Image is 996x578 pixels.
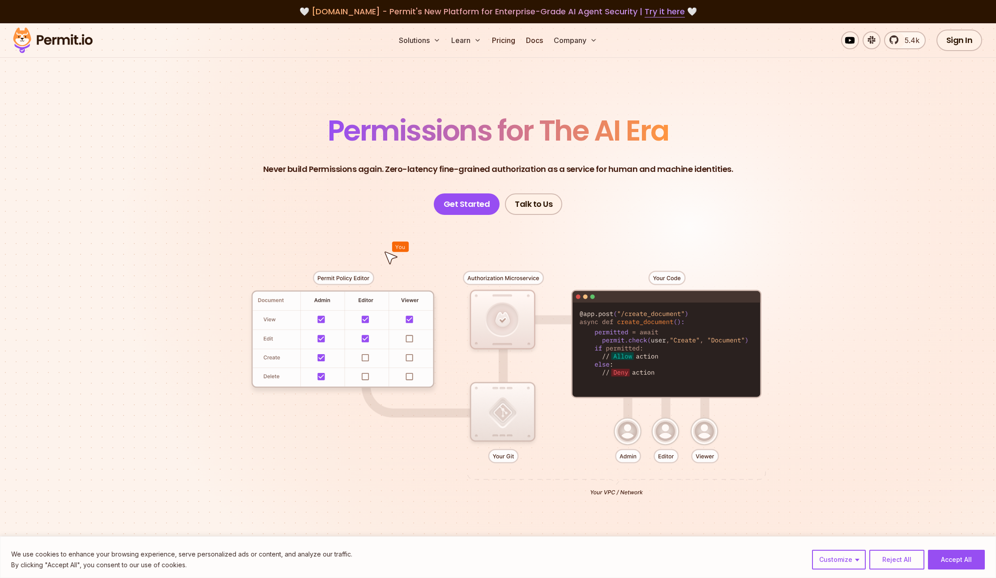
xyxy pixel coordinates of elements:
[869,550,924,569] button: Reject All
[21,5,975,18] div: 🤍 🤍
[645,6,685,17] a: Try it here
[884,31,926,49] a: 5.4k
[928,550,985,569] button: Accept All
[312,6,685,17] span: [DOMAIN_NAME] - Permit's New Platform for Enterprise-Grade AI Agent Security |
[899,35,919,46] span: 5.4k
[395,31,444,49] button: Solutions
[9,25,97,56] img: Permit logo
[812,550,866,569] button: Customize
[434,193,500,215] a: Get Started
[488,31,519,49] a: Pricing
[936,30,983,51] a: Sign In
[505,193,562,215] a: Talk to Us
[11,560,352,570] p: By clicking "Accept All", you consent to our use of cookies.
[550,31,601,49] button: Company
[328,111,669,150] span: Permissions for The AI Era
[522,31,547,49] a: Docs
[11,549,352,560] p: We use cookies to enhance your browsing experience, serve personalized ads or content, and analyz...
[263,163,733,176] p: Never build Permissions again. Zero-latency fine-grained authorization as a service for human and...
[448,31,485,49] button: Learn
